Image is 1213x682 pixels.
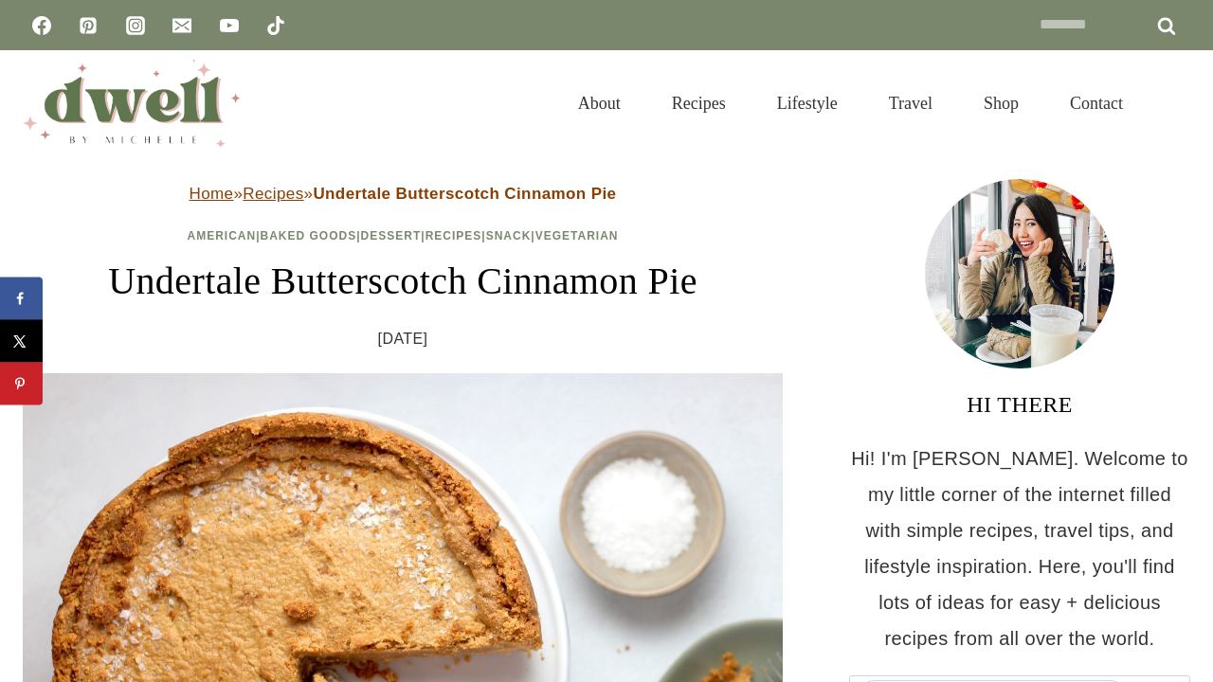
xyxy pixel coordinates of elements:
a: YouTube [210,7,248,45]
a: Baked Goods [261,229,357,242]
a: Vegetarian [535,229,619,242]
a: Facebook [23,7,61,45]
a: Lifestyle [751,70,863,136]
nav: Primary Navigation [552,70,1149,136]
a: About [552,70,646,136]
h1: Undertale Butterscotch Cinnamon Pie [23,253,783,310]
button: View Search Form [1158,87,1190,119]
a: Dessert [361,229,422,242]
a: Snack [486,229,532,242]
a: Recipes [243,185,303,203]
a: Shop [958,70,1044,136]
a: Contact [1044,70,1149,136]
strong: Undertale Butterscotch Cinnamon Pie [313,185,616,203]
a: Travel [863,70,958,136]
a: Recipes [425,229,482,242]
a: Home [190,185,234,203]
p: Hi! I'm [PERSON_NAME]. Welcome to my little corner of the internet filled with simple recipes, tr... [849,440,1190,656]
a: American [188,229,257,242]
img: DWELL by michelle [23,60,241,147]
a: Instagram [117,7,154,45]
a: Email [163,7,201,45]
h3: HI THERE [849,387,1190,422]
a: Pinterest [69,7,107,45]
time: [DATE] [378,325,428,353]
a: Recipes [646,70,751,136]
a: TikTok [257,7,295,45]
span: | | | | | [188,229,619,242]
span: » » [190,185,617,203]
